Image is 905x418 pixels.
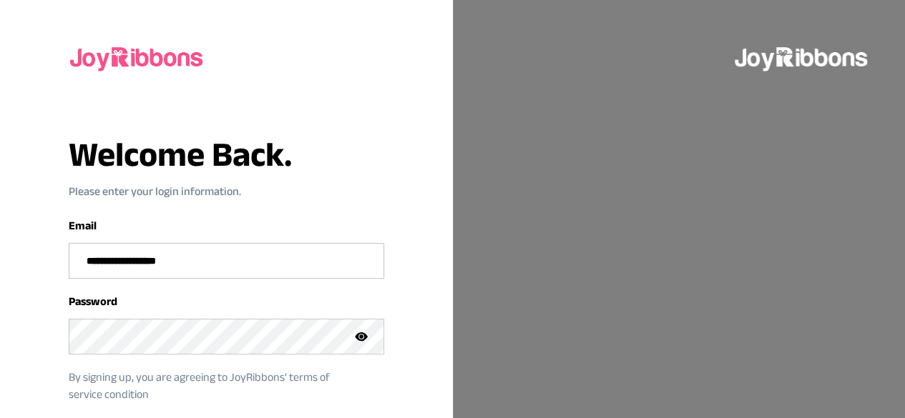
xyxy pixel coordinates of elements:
p: By signing up, you are agreeing to JoyRibbons‘ terms of service condition [69,369,363,403]
p: Please enter your login information. [69,183,384,200]
img: joyribbons [69,34,206,80]
label: Email [69,219,97,232]
label: Password [69,295,117,307]
h3: Welcome Back. [69,137,384,171]
img: joyribbons [733,34,871,80]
